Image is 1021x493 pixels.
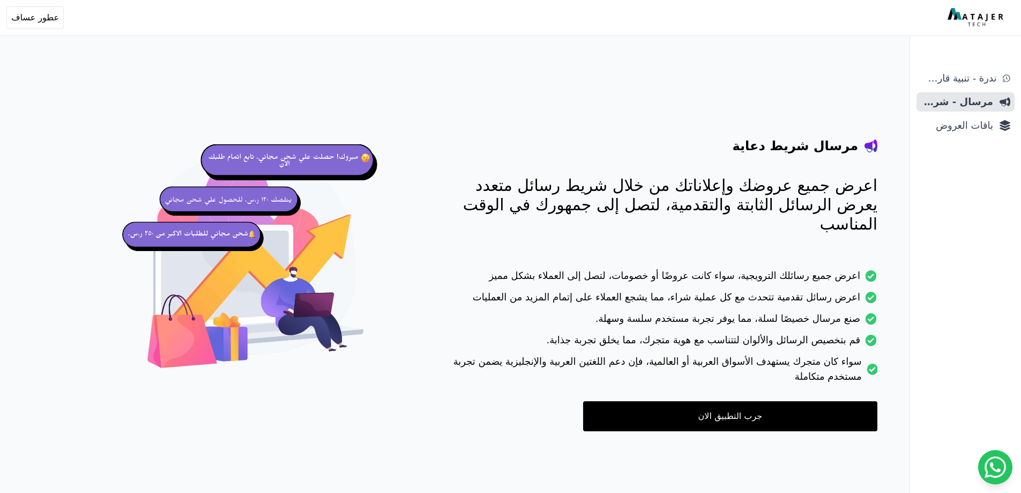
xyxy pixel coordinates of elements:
[6,6,64,29] button: عطور عساف
[436,176,877,234] p: اعرض جميع عروضك وإعلاناتك من خلال شريط رسائل متعدد يعرض الرسائل الثابتة والتقدمية، لتصل إلى جمهور...
[921,118,993,133] span: باقات العروض
[916,116,1015,135] a: باقات العروض
[921,71,996,86] span: ندرة - تنبية قارب علي النفاذ
[436,290,877,311] li: اعرض رسائل تقدمية تتحدث مع كل عملية شراء، مما يشجع العملاء على إتمام المزيد من العمليات
[118,129,393,403] img: hero
[436,311,877,333] li: صنع مرسال خصيصًا لسلة، مما يوفر تجربة مستخدم سلسة وسهلة.
[921,94,993,109] span: مرسال - شريط دعاية
[583,401,877,431] a: جرب التطبيق الان
[916,92,1015,112] a: مرسال - شريط دعاية
[733,137,858,154] h4: مرسال شريط دعاية
[11,11,59,24] span: عطور عساف
[948,8,1006,27] img: MatajerTech Logo
[436,333,877,354] li: قم بتخصيص الرسائل والألوان لتتناسب مع هوية متجرك، مما يخلق تجربة جذابة.
[436,268,877,290] li: اعرض جميع رسائلك الترويجية، سواء كانت عروضًا أو خصومات، لتصل إلى العملاء بشكل مميز
[916,69,1015,88] a: ندرة - تنبية قارب علي النفاذ
[436,354,877,391] li: سواء كان متجرك يستهدف الأسواق العربية أو العالمية، فإن دعم اللغتين العربية والإنجليزية يضمن تجربة...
